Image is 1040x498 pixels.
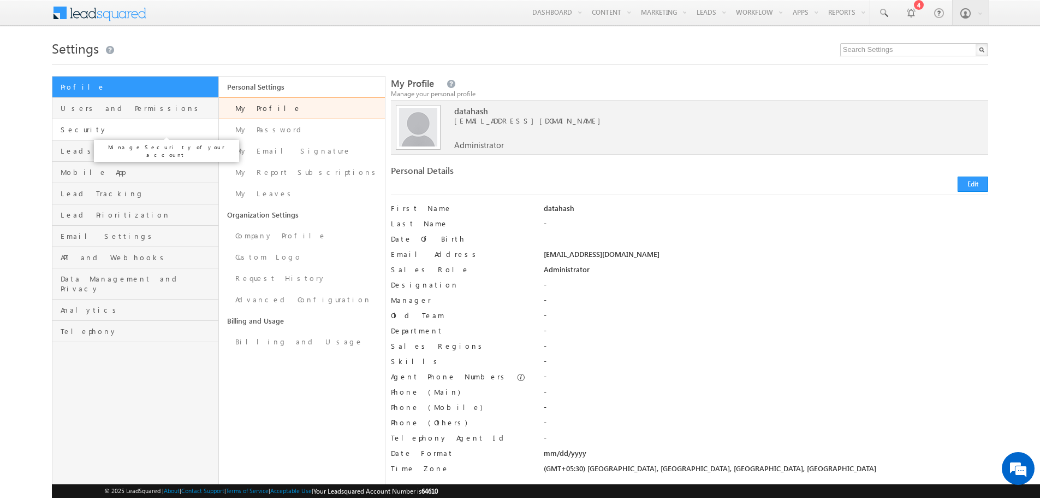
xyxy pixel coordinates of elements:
a: Personal Settings [219,77,385,97]
span: Mobile App [61,167,215,177]
div: Manage your personal profile [391,89,988,99]
label: Time Zone [391,464,528,473]
a: Request History [219,268,385,289]
a: Telephony [52,321,218,342]
a: My Report Subscriptions [219,162,385,183]
p: Manage Security of your account [98,143,235,159]
a: Organization Settings [219,204,385,225]
label: Skills [391,356,528,366]
div: mm/dd/yyyy [544,448,988,464]
a: Mobile App [52,162,218,183]
label: Date Of Birth [391,234,528,244]
label: Department [391,326,528,336]
a: My Email Signature [219,140,385,162]
div: - [544,402,988,418]
label: Telephony Agent Id [391,433,528,443]
span: Users and Permissions [61,103,215,113]
a: Company Profile [219,225,385,247]
div: - [544,433,988,448]
div: Administrator [544,265,988,280]
button: Edit [958,177,988,192]
span: datahash [454,106,932,116]
label: Phone (Main) [391,387,528,397]
a: API and Webhooks [52,247,218,268]
label: Sales Role [391,265,528,274]
span: 64610 [421,487,438,495]
a: Analytics [52,300,218,321]
label: Manager [391,295,528,305]
span: Analytics [61,305,215,315]
span: Data Management and Privacy [61,274,215,294]
span: Lead Tracking [61,189,215,198]
div: [EMAIL_ADDRESS][DOMAIN_NAME] [544,249,988,265]
div: - [544,219,988,234]
a: About [164,487,180,494]
span: Leads [61,146,215,156]
div: datahash [544,203,988,219]
div: - [544,372,988,387]
a: Leads [52,140,218,162]
a: Lead Prioritization [52,204,218,226]
label: Old Team [391,310,528,320]
span: Telephony [61,326,215,336]
span: Settings [52,39,99,57]
span: Lead Prioritization [61,210,215,220]
a: Users and Permissions [52,98,218,119]
label: Phone (Mobile) [391,402,483,412]
label: Phone (Others) [391,418,528,427]
a: Security [52,119,218,140]
span: Your Leadsquared Account Number is [313,487,438,495]
a: Email Settings [52,226,218,247]
label: Sales Regions [391,341,528,351]
input: Search Settings [840,43,988,56]
a: My Password [219,119,385,140]
div: - [544,418,988,433]
div: Personal Details [391,166,682,181]
div: - [544,310,988,326]
span: API and Webhooks [61,253,215,262]
a: My Leaves [219,183,385,204]
span: Security [61,125,215,134]
div: - [544,295,988,310]
a: Lead Tracking [52,183,218,204]
a: My Profile [219,97,385,119]
label: First Name [391,203,528,213]
label: Email Address [391,249,528,259]
div: - [544,356,988,372]
label: Designation [391,280,528,290]
span: My Profile [391,77,434,90]
a: Custom Logo [219,247,385,268]
a: Data Management and Privacy [52,268,218,300]
span: Email Settings [61,231,215,241]
div: (GMT+05:30) [GEOGRAPHIC_DATA], [GEOGRAPHIC_DATA], [GEOGRAPHIC_DATA], [GEOGRAPHIC_DATA] [544,464,988,479]
span: Profile [61,82,215,92]
div: - [544,341,988,356]
a: Billing and Usage [219,310,385,331]
a: Advanced Configuration [219,289,385,310]
a: Profile [52,77,218,98]
a: Contact Support [181,487,224,494]
span: © 2025 LeadSquared | | | | | [104,486,438,496]
div: - [544,280,988,295]
a: Billing and Usage [219,331,385,353]
label: Agent Phone Numbers [391,372,508,382]
label: Date Format [391,448,528,458]
a: Acceptable Use [270,487,312,494]
span: [EMAIL_ADDRESS][DOMAIN_NAME] [454,116,932,126]
label: Last Name [391,219,528,229]
span: Administrator [454,140,504,150]
div: - [544,326,988,341]
div: - [544,387,988,402]
a: Terms of Service [226,487,269,494]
